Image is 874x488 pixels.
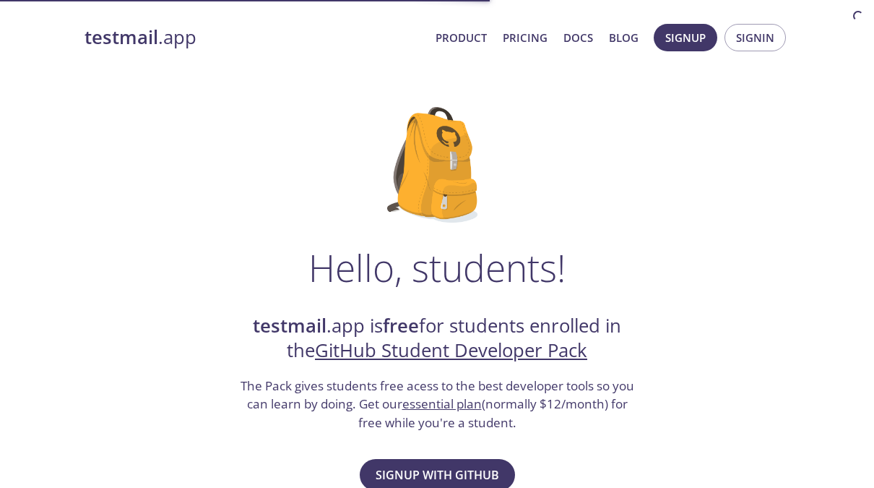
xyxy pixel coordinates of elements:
a: testmail.app [85,25,424,50]
h3: The Pack gives students free acess to the best developer tools so you can learn by doing. Get our... [238,377,636,432]
a: Pricing [503,28,548,47]
h2: .app is for students enrolled in the [238,314,636,364]
strong: free [383,313,419,338]
a: essential plan [402,395,482,412]
strong: testmail [85,25,158,50]
strong: testmail [253,313,326,338]
a: Product [436,28,487,47]
a: Blog [609,28,639,47]
span: Signin [736,28,774,47]
a: GitHub Student Developer Pack [315,338,587,363]
img: github-student-backpack.png [387,107,488,223]
h1: Hello, students! [308,246,566,289]
a: Docs [563,28,593,47]
span: Signup [665,28,706,47]
button: Signup [654,24,717,51]
span: Signup with GitHub [376,465,499,485]
button: Signin [724,24,786,51]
